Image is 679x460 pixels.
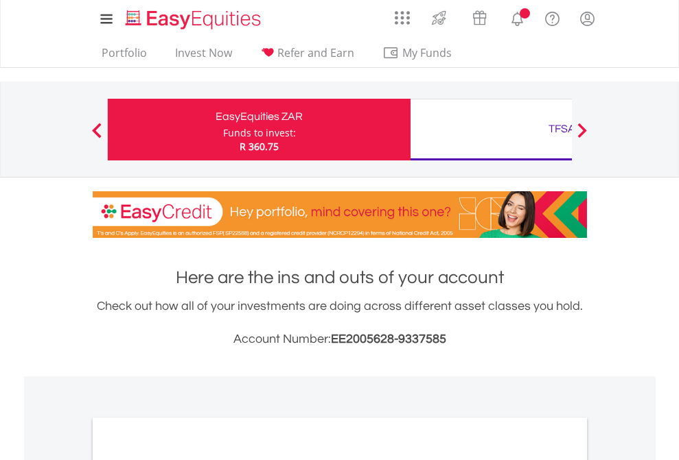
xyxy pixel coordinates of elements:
a: Portfolio [96,46,152,67]
div: Check out how all of your investments are doing across different asset classes you hold. [93,297,587,349]
a: My Profile [570,3,605,34]
span: Refer and Earn [277,45,354,60]
img: thrive-v2.svg [428,7,450,29]
div: Funds to invest: [223,126,296,140]
button: Next [568,130,596,143]
a: Notifications [500,3,535,31]
a: AppsGrid [386,3,419,25]
img: EasyCredit Promotion Banner [93,191,587,238]
span: R 360.75 [240,140,279,153]
img: EasyEquities_Logo.png [123,8,266,31]
a: Vouchers [459,3,500,29]
span: My Funds [382,44,472,62]
h3: Account Number: [93,330,587,349]
img: vouchers-v2.svg [468,7,491,29]
a: Home page [120,3,266,31]
span: EE2005628-9337585 [331,332,446,346]
a: Refer and Earn [255,46,360,67]
div: EasyEquities ZAR [116,107,402,126]
button: Previous [83,130,111,143]
a: Invest Now [170,46,238,67]
img: grid-menu-icon.svg [395,10,410,25]
h1: Here are the ins and outs of your account [93,265,587,290]
a: FAQ's and Support [535,3,570,31]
